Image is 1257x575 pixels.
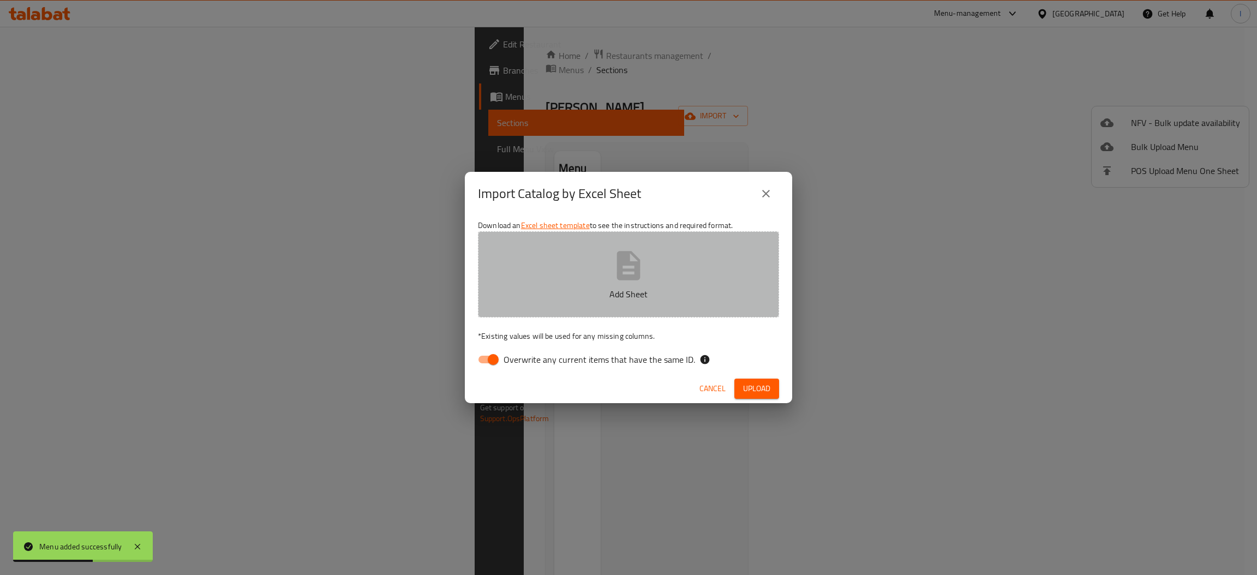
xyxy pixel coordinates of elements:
button: Upload [734,379,779,399]
button: Add Sheet [478,231,779,318]
span: Cancel [699,382,726,396]
a: Excel sheet template [521,218,590,232]
div: Download an to see the instructions and required format. [465,215,792,374]
p: Existing values will be used for any missing columns. [478,331,779,342]
svg: If the overwrite option isn't selected, then the items that match an existing ID will be ignored ... [699,354,710,365]
h2: Import Catalog by Excel Sheet [478,185,641,202]
button: close [753,181,779,207]
span: Overwrite any current items that have the same ID. [504,353,695,366]
div: Menu added successfully [39,541,122,553]
p: Add Sheet [495,287,762,301]
button: Cancel [695,379,730,399]
span: Upload [743,382,770,396]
